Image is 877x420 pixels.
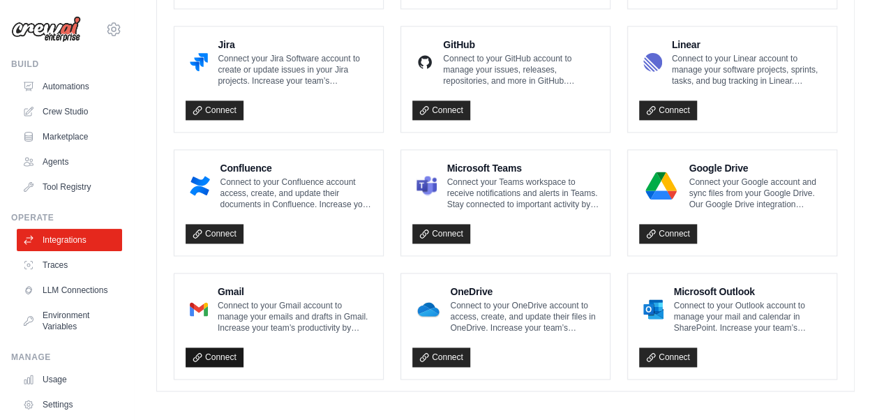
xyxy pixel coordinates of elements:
img: Microsoft Outlook Logo [643,295,664,323]
h4: Microsoft Outlook [673,285,825,299]
h4: OneDrive [450,285,599,299]
a: Connect [412,224,470,243]
p: Connect your Jira Software account to create or update issues in your Jira projects. Increase you... [218,53,372,87]
img: Gmail Logo [190,295,208,323]
h4: Jira [218,38,372,52]
a: Connect [412,347,470,367]
a: Usage [17,368,122,391]
img: Logo [11,16,81,43]
div: Build [11,59,122,70]
a: Marketplace [17,126,122,148]
a: Connect [186,100,243,120]
a: Connect [639,224,697,243]
h4: Linear [672,38,825,52]
p: Connect to your OneDrive account to access, create, and update their files in OneDrive. Increase ... [450,300,599,333]
a: LLM Connections [17,279,122,301]
p: Connect to your Confluence account access, create, and update their documents in Confluence. Incr... [220,177,372,210]
div: Manage [11,352,122,363]
h4: Microsoft Teams [447,161,599,175]
a: Automations [17,75,122,98]
h4: Confluence [220,161,372,175]
p: Connect to your Gmail account to manage your emails and drafts in Gmail. Increase your team’s pro... [218,300,372,333]
a: Crew Studio [17,100,122,123]
h4: Gmail [218,285,372,299]
h4: GitHub [443,38,599,52]
img: GitHub Logo [417,48,433,76]
a: Connect [639,347,697,367]
a: Connect [186,347,243,367]
img: OneDrive Logo [417,295,440,323]
a: Connect [639,100,697,120]
a: Agents [17,151,122,173]
a: Traces [17,254,122,276]
a: Connect [412,100,470,120]
img: Jira Logo [190,48,208,76]
p: Connect your Google account and sync files from your Google Drive. Our Google Drive integration e... [689,177,825,210]
a: Connect [186,224,243,243]
img: Linear Logo [643,48,662,76]
a: Integrations [17,229,122,251]
p: Connect to your Linear account to manage your software projects, sprints, tasks, and bug tracking... [672,53,825,87]
div: Operate [11,212,122,223]
p: Connect to your GitHub account to manage your issues, releases, repositories, and more in GitHub.... [443,53,599,87]
a: Settings [17,393,122,416]
a: Environment Variables [17,304,122,338]
p: Connect to your Outlook account to manage your mail and calendar in SharePoint. Increase your tea... [673,300,825,333]
a: Tool Registry [17,176,122,198]
img: Microsoft Teams Logo [417,172,437,200]
img: Confluence Logo [190,172,210,200]
img: Google Drive Logo [643,172,679,200]
h4: Google Drive [689,161,825,175]
p: Connect your Teams workspace to receive notifications and alerts in Teams. Stay connected to impo... [447,177,599,210]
